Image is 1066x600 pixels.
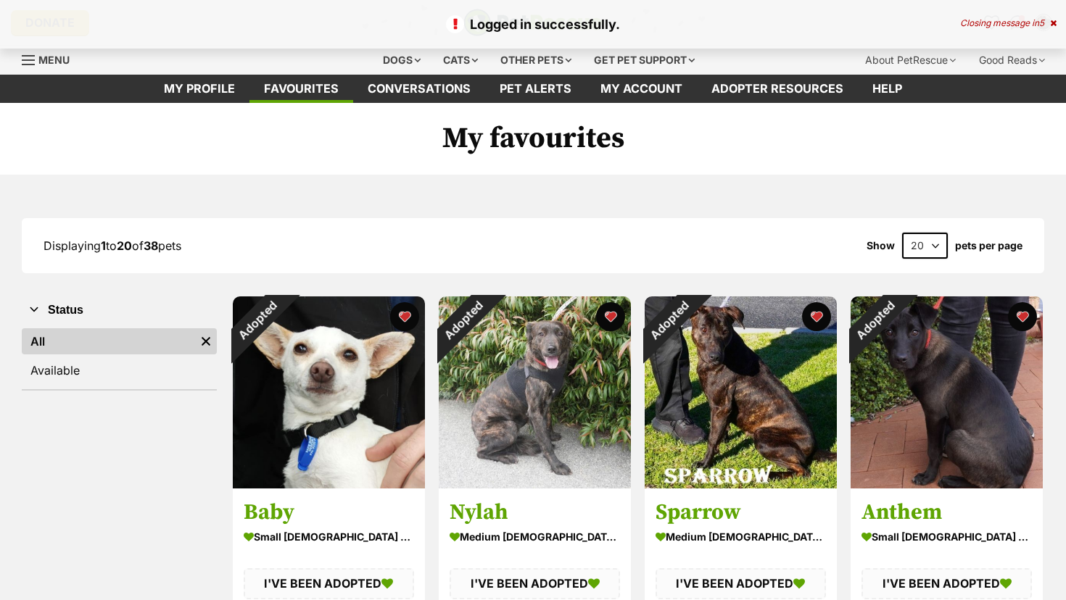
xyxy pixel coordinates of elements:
img: Nylah [439,296,631,488]
div: Adopted [420,278,506,364]
div: Good Reads [969,46,1055,75]
a: Adopter resources [697,75,858,103]
strong: 20 [117,238,132,253]
h3: Sparrow [656,499,826,527]
a: Adopted [851,477,1043,491]
div: Cats [433,46,488,75]
div: I'VE BEEN ADOPTED [656,569,826,599]
a: Available [22,357,217,383]
img: Anthem [851,296,1043,488]
div: I'VE BEEN ADOPTED [244,569,414,599]
span: Menu [38,54,70,66]
div: Adopted [832,278,918,364]
div: small [DEMOGRAPHIC_DATA] Dog [862,527,1032,548]
div: I'VE BEEN ADOPTED [862,569,1032,599]
a: Adopted [439,477,631,491]
a: All [22,328,195,354]
button: Status [22,301,217,320]
a: Menu [22,46,80,72]
a: Remove filter [195,328,217,354]
div: Adopted [626,278,712,364]
a: Help [858,75,917,103]
img: Baby [233,296,425,488]
div: Get pet support [584,46,705,75]
a: Adopted [233,477,425,491]
button: favourite [802,302,831,331]
div: Other pets [490,46,582,75]
h3: Nylah [450,499,620,527]
div: small [DEMOGRAPHIC_DATA] Dog [244,527,414,548]
div: I'VE BEEN ADOPTED [450,569,620,599]
div: Dogs [373,46,431,75]
div: medium [DEMOGRAPHIC_DATA] Dog [656,527,826,548]
a: conversations [353,75,485,103]
a: Pet alerts [485,75,586,103]
strong: 38 [144,238,158,253]
span: Show [867,240,895,251]
a: My profile [149,75,249,103]
button: favourite [596,302,625,331]
a: Favourites [249,75,353,103]
img: Sparrow [645,296,837,488]
div: Status [22,325,217,389]
label: pets per page [955,240,1022,251]
button: favourite [1008,302,1037,331]
strong: 1 [101,238,106,253]
span: Displaying to of pets [44,238,181,253]
button: favourite [390,302,419,331]
div: Adopted [214,278,300,364]
a: My account [586,75,697,103]
a: Adopted [645,477,837,491]
h3: Anthem [862,499,1032,527]
div: About PetRescue [855,46,966,75]
div: medium [DEMOGRAPHIC_DATA] Dog [450,527,620,548]
h3: Baby [244,499,414,527]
